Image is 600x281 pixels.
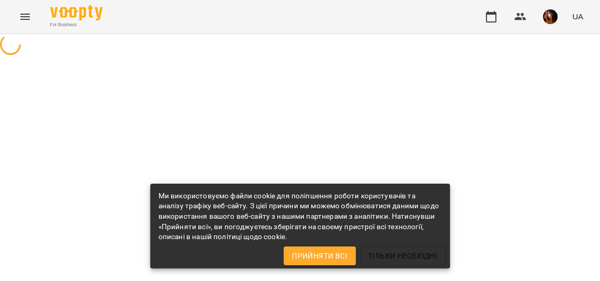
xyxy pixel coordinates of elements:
[543,9,558,24] img: 6e701af36e5fc41b3ad9d440b096a59c.jpg
[13,4,38,29] button: Menu
[50,5,103,20] img: Voopty Logo
[568,7,587,26] button: UA
[50,21,103,28] span: For Business
[572,11,583,22] span: UA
